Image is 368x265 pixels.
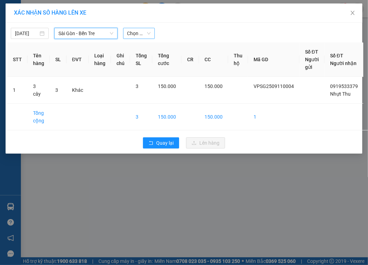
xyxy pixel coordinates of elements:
td: 3 cây [27,77,50,104]
th: Tổng cước [152,42,182,77]
th: STT [7,42,27,77]
th: Loại hàng [89,42,111,77]
span: 3 [136,83,138,89]
input: 11/09/2025 [15,30,38,37]
th: Ghi chú [111,42,130,77]
span: Quay lại [156,139,174,147]
th: Tên hàng [27,42,50,77]
td: 1 [248,104,299,130]
td: 150.000 [152,104,182,130]
span: 150.000 [205,83,223,89]
td: 1 [7,77,27,104]
span: 150.000 [158,83,176,89]
button: rollbackQuay lại [143,137,179,148]
th: Mã GD [248,42,299,77]
span: Chọn chuyến [127,28,151,39]
th: Tổng SL [130,42,152,77]
th: CC [199,42,228,77]
td: 3 [130,104,152,130]
span: Nhựt Thu [330,91,351,97]
span: 3 [55,87,58,93]
td: 150.000 [199,104,228,130]
span: Số ĐT [305,49,318,55]
span: VPSG2509110004 [254,83,294,89]
button: uploadLên hàng [186,137,225,148]
span: Người gửi [305,57,319,70]
th: ĐVT [66,42,89,77]
th: SL [50,42,66,77]
td: Khác [66,77,89,104]
span: down [110,31,114,35]
button: Close [343,3,362,23]
span: Sài Gòn - Bến Tre [58,28,113,39]
span: rollback [149,140,153,146]
th: CR [182,42,199,77]
td: Tổng cộng [27,104,50,130]
span: XÁC NHẬN SỐ HÀNG LÊN XE [14,9,86,16]
span: close [350,10,355,16]
th: Thu hộ [228,42,248,77]
span: Số ĐT [330,53,343,58]
span: 0919533379 [330,83,358,89]
span: Người nhận [330,61,357,66]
